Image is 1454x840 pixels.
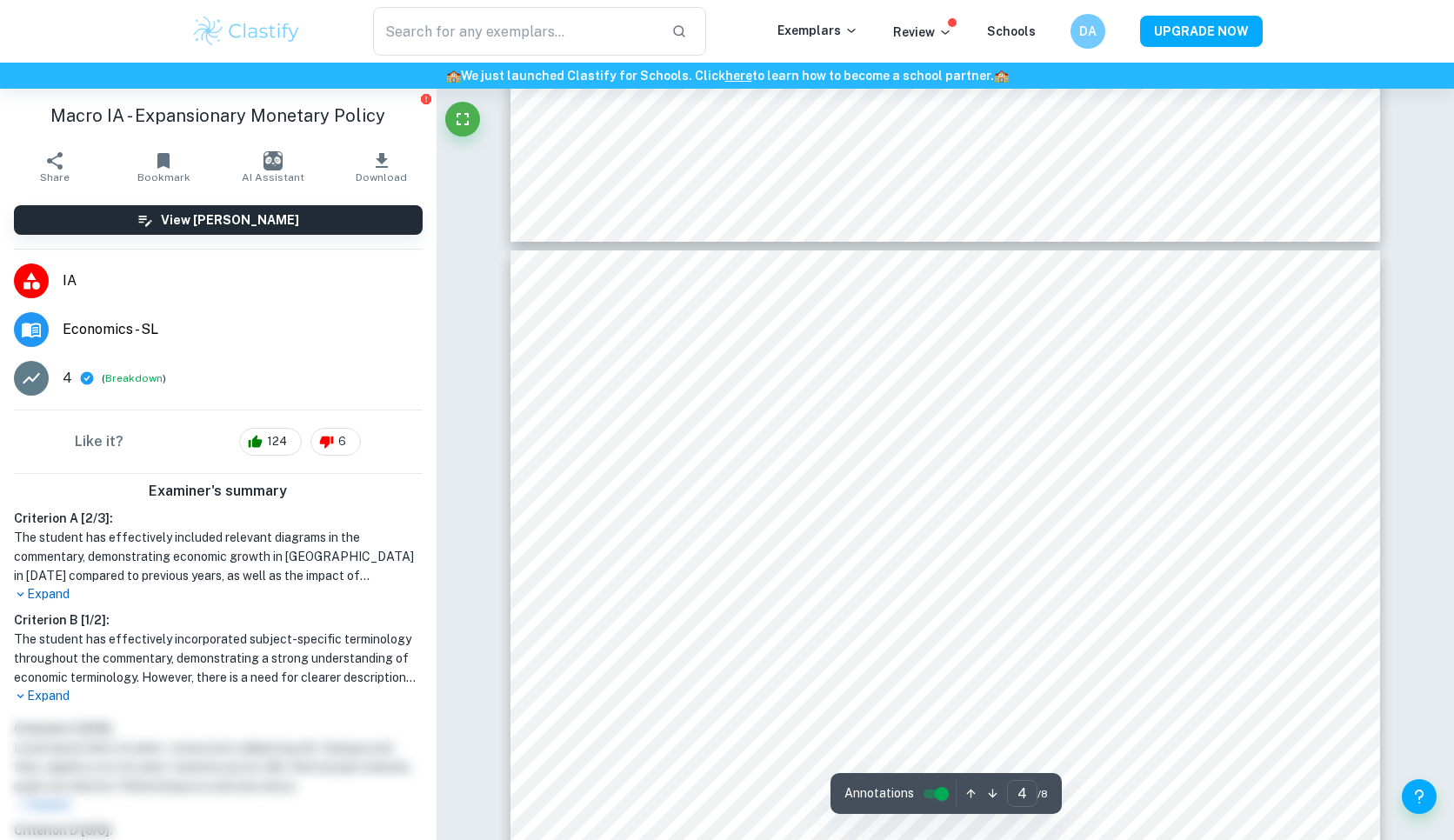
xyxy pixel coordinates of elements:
[1037,786,1048,802] span: / 8
[3,66,1451,85] h6: We just launched Clastify for Schools. Click to learn how to become a school partner.
[14,509,423,528] h6: Criterion A [ 2 / 3 ]:
[109,143,217,191] button: Bookmark
[329,433,356,450] span: 6
[987,24,1036,38] a: Schools
[1402,779,1437,814] button: Help and Feedback
[137,171,190,183] span: Bookmark
[40,171,70,183] span: Share
[893,23,952,42] p: Review
[14,687,423,705] p: Expand
[725,69,752,83] a: here
[1078,22,1098,41] h6: DA
[242,171,304,183] span: AI Assistant
[446,69,461,83] span: 🏫
[14,610,423,630] h6: Criterion B [ 1 / 2 ]:
[1140,16,1263,47] button: UPGRADE NOW
[445,102,480,137] button: Fullscreen
[310,428,361,456] div: 6
[63,319,423,340] span: Economics - SL
[994,69,1009,83] span: 🏫
[191,14,302,49] img: Clastify logo
[777,21,858,40] p: Exemplars
[257,433,297,450] span: 124
[14,528,423,585] h1: The student has effectively included relevant diagrams in the commentary, demonstrating economic ...
[844,784,914,803] span: Annotations
[239,428,302,456] div: 124
[327,143,436,191] button: Download
[218,143,327,191] button: AI Assistant
[14,585,423,603] p: Expand
[102,370,166,387] span: ( )
[14,205,423,235] button: View [PERSON_NAME]
[263,151,283,170] img: AI Assistant
[105,370,163,386] button: Breakdown
[356,171,407,183] span: Download
[7,481,430,502] h6: Examiner's summary
[373,7,657,56] input: Search for any exemplars...
[63,368,72,389] p: 4
[420,92,433,105] button: Report issue
[63,270,423,291] span: IA
[75,431,123,452] h6: Like it?
[14,630,423,687] h1: The student has effectively incorporated subject-specific terminology throughout the commentary, ...
[1070,14,1105,49] button: DA
[14,103,423,129] h1: Macro IA - Expansionary Monetary Policy
[161,210,299,230] h6: View [PERSON_NAME]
